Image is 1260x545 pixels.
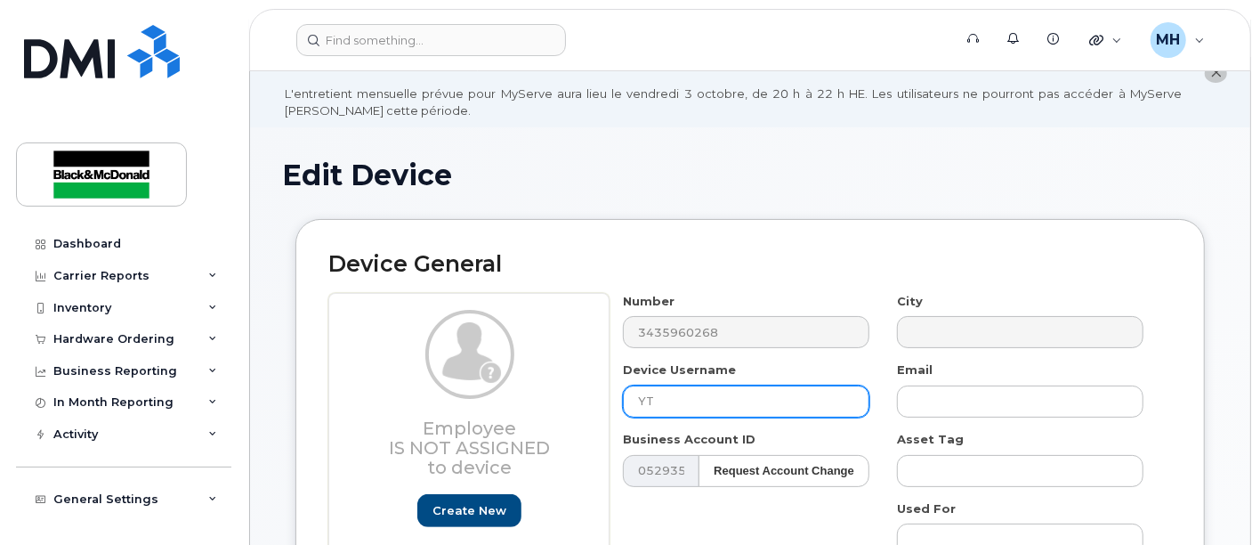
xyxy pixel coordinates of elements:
input: Find something... [296,24,566,56]
label: Used For [897,500,956,517]
label: Business Account ID [623,431,755,448]
strong: Request Account Change [714,464,854,477]
div: Maria Hatzopoulos [1138,22,1217,58]
label: Email [897,362,933,378]
label: Device Username [623,362,736,378]
label: Asset Tag [897,431,964,448]
h1: Edit Device [282,159,1218,191]
div: MyServe scheduled maintenance will occur [DATE][DATE] 8:00 PM - 10:00 PM Eastern. Users will be u... [285,53,1182,118]
h3: Employee [359,419,581,477]
label: Number [623,293,674,310]
div: Quicklinks [1077,22,1135,58]
h2: Device General [328,252,1172,277]
label: City [897,293,923,310]
span: Is not assigned [389,437,550,459]
span: MH [1156,29,1180,51]
button: close notification [1205,64,1227,83]
a: Create new [417,494,521,527]
span: to device [427,457,512,478]
button: Request Account Change [699,455,869,488]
